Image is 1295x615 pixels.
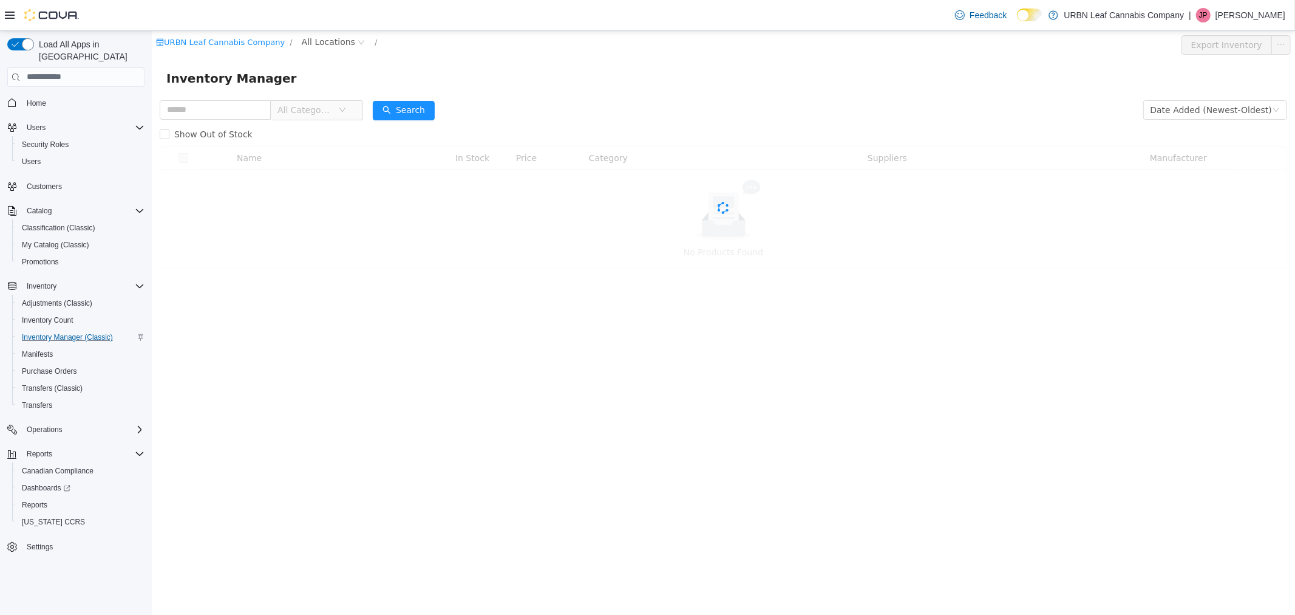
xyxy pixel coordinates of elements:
button: Inventory [2,278,149,295]
a: Inventory Count [17,313,78,328]
span: Adjustments (Classic) [22,298,92,308]
span: Users [22,157,41,167]
button: icon: searchSearch [221,70,283,89]
button: Transfers [12,397,149,414]
a: Inventory Manager (Classic) [17,330,118,345]
button: Catalog [22,204,56,218]
span: Show Out of Stock [18,98,106,108]
span: All Locations [150,4,203,18]
span: Dashboards [22,483,70,493]
i: icon: close-circle [206,8,213,15]
button: Classification (Classic) [12,219,149,236]
span: Purchase Orders [22,366,77,376]
nav: Complex example [7,89,144,588]
span: Customers [27,182,62,191]
button: Transfers (Classic) [12,380,149,397]
span: Users [27,123,46,132]
a: Users [17,154,46,169]
button: Users [2,119,149,136]
span: Canadian Compliance [17,464,144,478]
button: Manifests [12,346,149,363]
img: Cova [24,9,79,21]
button: Purchase Orders [12,363,149,380]
p: URBN Leaf Cannabis Company [1064,8,1185,22]
span: Adjustments (Classic) [17,296,144,311]
span: Customers [22,179,144,194]
button: Adjustments (Classic) [12,295,149,312]
button: Home [2,94,149,112]
div: Date Added (Newest-Oldest) [999,70,1120,88]
a: icon: shopURBN Leaf Cannabis Company [4,7,133,16]
span: My Catalog (Classic) [17,238,144,252]
a: Settings [22,540,58,554]
span: Feedback [970,9,1007,21]
span: Inventory Manager (Classic) [22,332,113,342]
span: Washington CCRS [17,515,144,529]
button: Customers [2,177,149,195]
button: Export Inventory [1030,4,1120,24]
button: Security Roles [12,136,149,153]
i: icon: down [187,75,194,84]
a: Dashboards [12,479,149,496]
span: Reports [17,498,144,512]
button: Inventory Count [12,312,149,329]
a: Security Roles [17,137,73,152]
button: Inventory Manager (Classic) [12,329,149,346]
span: Manifests [22,349,53,359]
button: Users [22,120,50,135]
button: My Catalog (Classic) [12,236,149,253]
button: Users [12,153,149,170]
span: My Catalog (Classic) [22,240,89,250]
button: Operations [22,422,67,437]
span: Operations [22,422,144,437]
span: Reports [22,500,47,510]
span: Catalog [27,206,52,216]
button: Operations [2,421,149,438]
span: Dark Mode [1017,21,1018,22]
span: Operations [27,425,63,435]
span: Settings [22,539,144,554]
span: All Categories [126,73,181,85]
a: [US_STATE] CCRS [17,515,90,529]
span: Purchase Orders [17,364,144,379]
a: Reports [17,498,52,512]
a: Transfers [17,398,57,413]
span: Catalog [22,204,144,218]
span: / [138,7,140,16]
span: Inventory Manager [15,38,152,57]
span: Promotions [22,257,59,267]
span: Inventory Manager (Classic) [17,330,144,345]
a: Purchase Orders [17,364,82,379]
button: Reports [22,447,57,461]
span: Load All Apps in [GEOGRAPHIC_DATA] [34,38,144,63]
span: Manifests [17,347,144,362]
button: [US_STATE] CCRS [12,514,149,531]
button: Promotions [12,253,149,270]
span: Transfers [17,398,144,413]
span: Canadian Compliance [22,466,93,476]
a: Home [22,96,51,111]
span: Inventory Count [22,315,73,325]
button: Settings [2,538,149,555]
span: [US_STATE] CCRS [22,517,85,527]
span: Transfers (Classic) [17,381,144,396]
a: Manifests [17,347,58,362]
a: Transfers (Classic) [17,381,87,396]
span: Reports [27,449,52,459]
span: Reports [22,447,144,461]
span: / [223,7,225,16]
span: Transfers [22,400,52,410]
span: Users [17,154,144,169]
button: Canadian Compliance [12,462,149,479]
a: Classification (Classic) [17,221,100,235]
a: Promotions [17,255,64,269]
span: Users [22,120,144,135]
button: Inventory [22,279,61,294]
span: Classification (Classic) [22,223,95,233]
span: Inventory [27,281,56,291]
button: Reports [12,496,149,514]
span: Security Roles [17,137,144,152]
a: Canadian Compliance [17,464,98,478]
a: My Catalog (Classic) [17,238,94,252]
button: icon: ellipsis [1120,4,1139,24]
